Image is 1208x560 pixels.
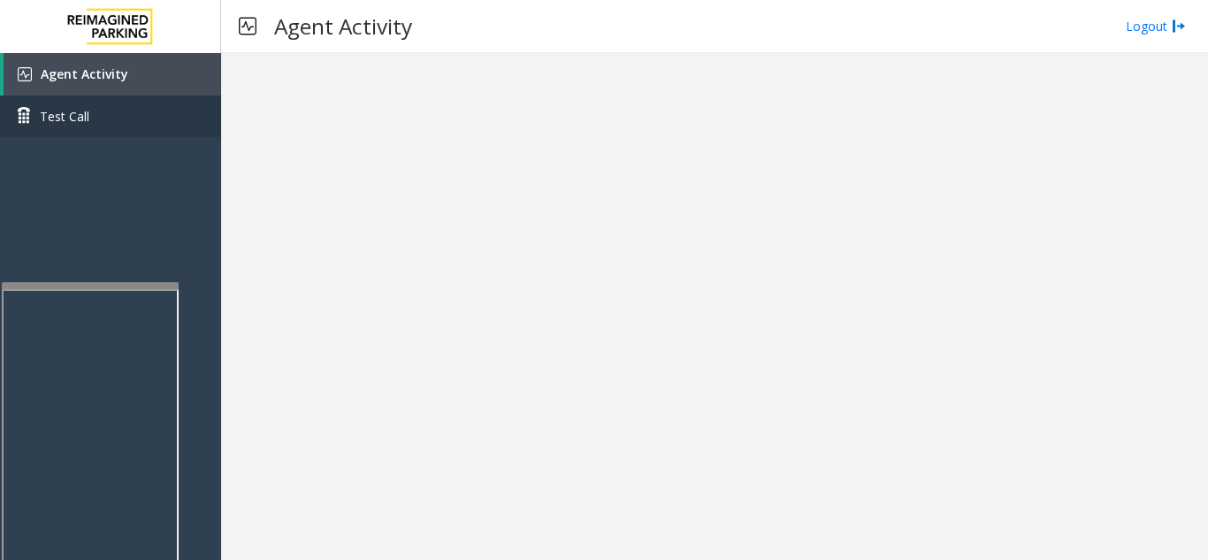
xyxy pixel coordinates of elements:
span: Test Call [40,107,89,126]
h3: Agent Activity [265,4,421,48]
img: 'icon' [18,67,32,81]
a: Agent Activity [4,53,221,96]
span: Agent Activity [41,65,128,82]
img: logout [1172,17,1186,35]
a: Logout [1126,17,1186,35]
img: pageIcon [239,4,256,48]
